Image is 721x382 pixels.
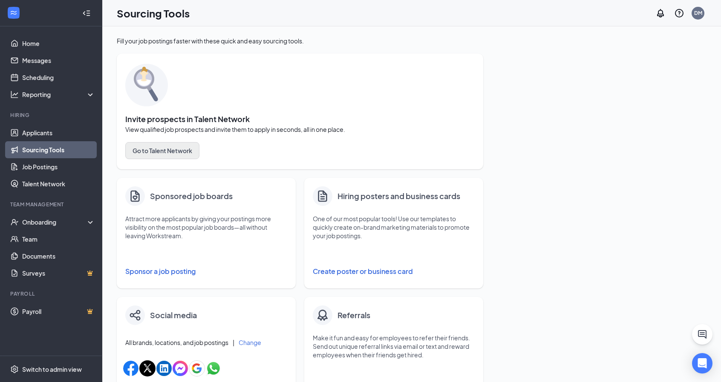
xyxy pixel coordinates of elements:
[22,303,95,320] a: PayrollCrown
[22,175,95,192] a: Talent Network
[22,248,95,265] a: Documents
[233,338,234,347] div: |
[655,8,666,18] svg: Notifications
[173,361,188,376] img: facebookMessengerIcon
[22,265,95,282] a: SurveysCrown
[313,263,475,280] button: Create poster or business card
[22,90,95,99] div: Reporting
[9,9,18,17] svg: WorkstreamLogo
[316,189,329,203] svg: Document
[117,37,483,45] div: Fill your job postings faster with these quick and easy sourcing tools.
[125,338,228,347] span: All brands, locations, and job postings
[125,214,287,240] p: Attract more applicants by giving your postings more visibility on the most popular job boards—al...
[22,365,82,373] div: Switch to admin view
[22,218,88,226] div: Onboarding
[10,218,19,226] svg: UserCheck
[139,360,156,376] img: xIcon
[10,365,19,373] svg: Settings
[674,8,684,18] svg: QuestionInfo
[82,9,91,17] svg: Collapse
[128,189,142,203] img: clipboard
[692,353,712,373] div: Open Intercom Messenger
[697,329,707,339] svg: ChatActive
[694,9,702,17] div: DM
[130,310,141,321] img: share
[117,6,190,20] h1: Sourcing Tools
[156,361,172,376] img: linkedinIcon
[150,309,197,321] h4: Social media
[337,309,370,321] h4: Referrals
[22,158,95,175] a: Job Postings
[313,214,475,240] p: One of our most popular tools! Use our templates to quickly create on-brand marketing materials t...
[22,52,95,69] a: Messages
[125,115,475,123] span: Invite prospects in Talent Network
[22,124,95,141] a: Applicants
[22,35,95,52] a: Home
[206,361,221,376] img: whatsappIcon
[125,142,199,159] button: Go to Talent Network
[313,334,475,359] p: Make it fun and easy for employees to refer their friends. Send out unique referral links via ema...
[22,231,95,248] a: Team
[125,142,475,159] a: Go to Talent Network
[22,141,95,158] a: Sourcing Tools
[123,361,138,376] img: facebookIcon
[10,111,93,119] div: Hiring
[10,201,93,208] div: Team Management
[316,308,329,322] img: badge
[125,263,287,280] button: Sponsor a job posting
[22,69,95,86] a: Scheduling
[125,64,168,106] img: sourcing-tools
[10,90,19,99] svg: Analysis
[692,324,712,345] button: ChatActive
[150,190,233,202] h4: Sponsored job boards
[337,190,460,202] h4: Hiring posters and business cards
[125,125,475,134] span: View qualified job prospects and invite them to apply in seconds, all in one place.
[10,290,93,297] div: Payroll
[239,339,261,345] button: Change
[189,360,205,376] img: googleIcon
